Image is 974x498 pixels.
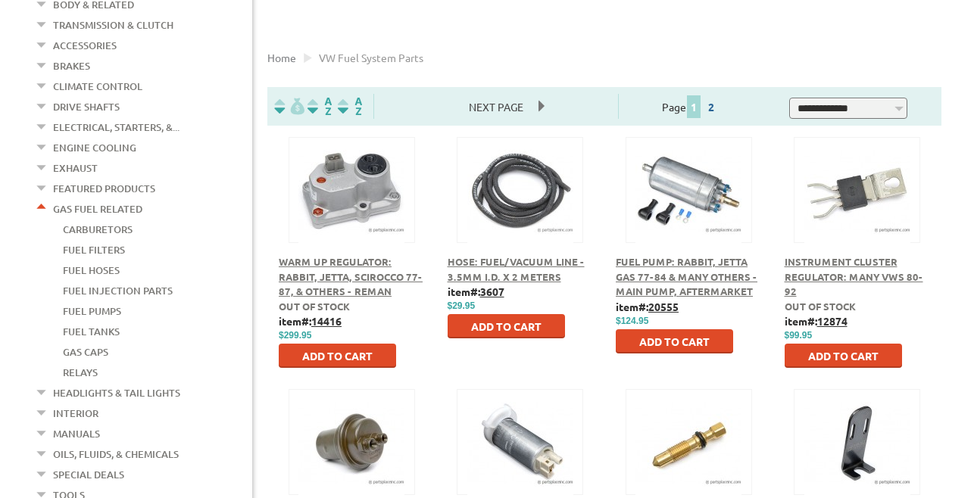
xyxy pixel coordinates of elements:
[616,255,757,297] a: Fuel Pump: Rabbit, Jetta Gas 77-84 & Many Others - Main Pump, Aftermarket
[53,403,98,423] a: Interior
[53,97,120,117] a: Drive Shafts
[480,285,504,298] u: 3607
[785,255,923,297] a: Instrument Cluster Regulator: Many VWs 80-92
[53,424,100,444] a: Manuals
[53,444,179,464] a: Oils, Fluids, & Chemicals
[63,240,125,260] a: Fuel Filters
[302,349,373,363] span: Add to Cart
[63,260,120,280] a: Fuel Hoses
[63,342,108,362] a: Gas Caps
[279,300,350,313] span: Out of stock
[53,465,124,484] a: Special Deals
[53,158,98,178] a: Exhaust
[448,255,585,283] a: Hose: Fuel/Vacuum Line - 3.5mm I.D. x 2 meters
[53,56,90,76] a: Brakes
[639,335,710,348] span: Add to Cart
[335,98,365,115] img: Sort by Sales Rank
[53,15,173,35] a: Transmission & Clutch
[304,98,335,115] img: Sort by Headline
[311,314,342,328] u: 14416
[785,300,856,313] span: Out of stock
[817,314,848,328] u: 12874
[448,314,565,338] button: Add to Cart
[785,344,902,368] button: Add to Cart
[616,316,648,326] span: $124.95
[785,330,813,341] span: $99.95
[687,95,701,118] span: 1
[471,319,542,333] span: Add to Cart
[53,383,180,403] a: Headlights & Tail Lights
[704,100,718,114] a: 2
[279,255,423,297] a: Warm Up Regulator: Rabbit, Jetta, Scirocco 77-87, & Others - Reman
[53,76,142,96] a: Climate Control
[448,285,504,298] b: item#:
[63,363,98,382] a: Relays
[279,330,311,341] span: $299.95
[618,94,763,119] div: Page
[63,301,121,321] a: Fuel Pumps
[448,300,476,311] span: $29.95
[648,300,679,313] u: 20555
[616,300,679,313] b: item#:
[454,95,539,118] span: Next Page
[616,329,733,353] button: Add to Cart
[279,314,342,328] b: item#:
[53,117,180,137] a: Electrical, Starters, &...
[53,138,136,157] a: Engine Cooling
[319,51,423,64] span: VW fuel system parts
[53,199,142,219] a: Gas Fuel Related
[785,314,848,328] b: item#:
[63,219,133,239] a: Carburetors
[808,349,879,363] span: Add to Cart
[274,98,304,115] img: filterpricelow.svg
[63,322,120,341] a: Fuel Tanks
[63,281,173,300] a: Fuel Injection Parts
[267,51,296,64] a: Home
[53,36,117,55] a: Accessories
[53,179,155,198] a: Featured Products
[454,100,539,114] a: Next Page
[279,344,396,368] button: Add to Cart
